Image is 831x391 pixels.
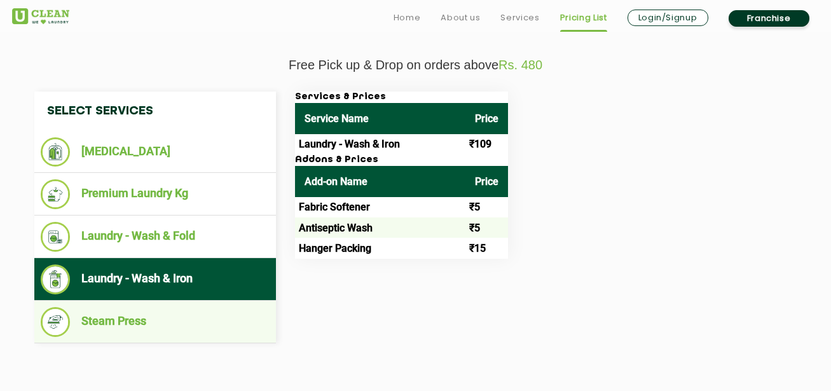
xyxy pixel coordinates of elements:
h3: Addons & Prices [295,154,508,166]
td: ₹15 [465,238,508,258]
img: Laundry - Wash & Iron [41,264,71,294]
h3: Services & Prices [295,92,508,103]
th: Service Name [295,103,465,134]
span: Rs. 480 [498,58,542,72]
a: Home [394,10,421,25]
img: Laundry - Wash & Fold [41,222,71,252]
a: About us [441,10,480,25]
li: Laundry - Wash & Fold [41,222,270,252]
li: Steam Press [41,307,270,337]
p: Free Pick up & Drop on orders above [12,58,820,72]
img: UClean Laundry and Dry Cleaning [12,8,69,24]
td: Antiseptic Wash [295,217,465,238]
a: Services [500,10,539,25]
td: Laundry - Wash & Iron [295,134,465,154]
th: Price [465,166,508,197]
a: Login/Signup [628,10,708,26]
th: Add-on Name [295,166,465,197]
a: Franchise [729,10,809,27]
img: Dry Cleaning [41,137,71,167]
td: ₹5 [465,217,508,238]
td: ₹109 [465,134,508,154]
a: Pricing List [560,10,607,25]
td: ₹5 [465,197,508,217]
li: Premium Laundry Kg [41,179,270,209]
li: Laundry - Wash & Iron [41,264,270,294]
td: Fabric Softener [295,197,465,217]
li: [MEDICAL_DATA] [41,137,270,167]
img: Steam Press [41,307,71,337]
td: Hanger Packing [295,238,465,258]
h4: Select Services [34,92,276,131]
img: Premium Laundry Kg [41,179,71,209]
th: Price [465,103,508,134]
